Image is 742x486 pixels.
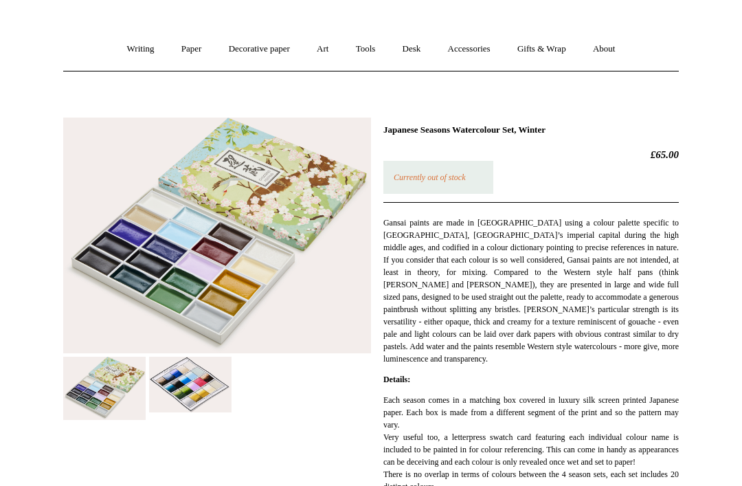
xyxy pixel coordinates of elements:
img: Japanese Seasons Watercolour Set, Winter [63,357,146,421]
a: Desk [390,32,434,68]
a: Writing [115,32,167,68]
h2: £65.00 [383,149,679,162]
a: Gifts & Wrap [505,32,578,68]
a: Paper [169,32,214,68]
a: About [581,32,628,68]
a: Art [304,32,341,68]
img: Japanese Seasons Watercolour Set, Winter [149,357,232,413]
a: Accessories [436,32,503,68]
a: Decorative paper [216,32,302,68]
img: Japanese Seasons Watercolour Set, Winter [63,118,371,355]
strong: Details: [383,375,410,385]
p: Gansai paints are made in [GEOGRAPHIC_DATA] using a colour palette specific to [GEOGRAPHIC_DATA],... [383,217,679,366]
h1: Japanese Seasons Watercolour Set, Winter [383,125,679,136]
a: Tools [344,32,388,68]
em: Currently out of stock [394,173,466,183]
